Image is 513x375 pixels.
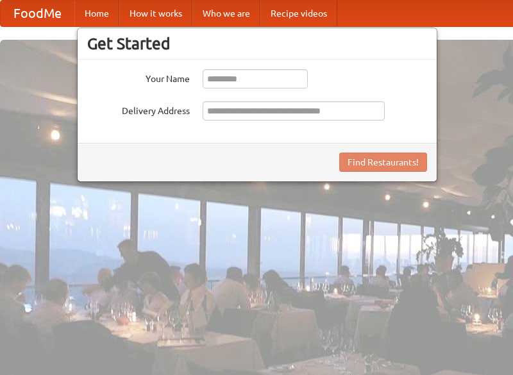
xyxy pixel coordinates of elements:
h3: Get Started [87,34,427,53]
button: Find Restaurants! [339,153,427,172]
a: FoodMe [1,1,74,26]
a: Recipe videos [260,1,337,26]
a: Who we are [192,1,260,26]
label: Your Name [87,69,190,85]
a: How it works [119,1,192,26]
label: Delivery Address [87,101,190,117]
a: Home [74,1,119,26]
